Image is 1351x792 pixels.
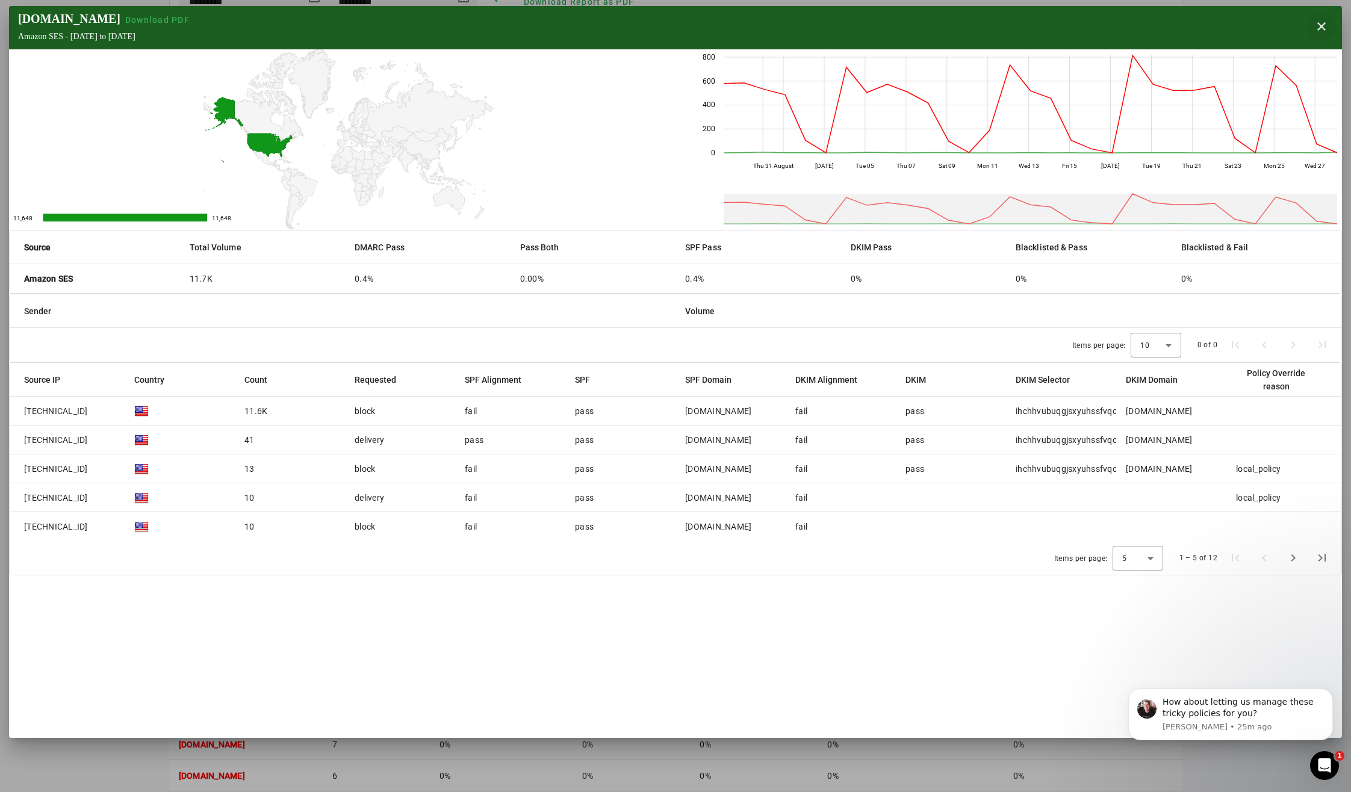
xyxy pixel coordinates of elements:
[685,463,751,475] div: [DOMAIN_NAME]
[753,162,772,169] text: Thu 31
[24,405,88,417] span: [TECHNICAL_ID]
[134,373,164,386] div: Country
[1006,230,1172,264] mat-header-cell: Blacklisted & Pass
[235,454,345,483] mat-cell: 13
[795,373,857,386] div: DKIM Alignment
[18,32,194,42] div: Amazon SES - [DATE] to [DATE]
[345,230,511,264] mat-header-cell: DMARC Pass
[1016,405,1161,417] div: ihchhvubuqgjsxyuhssfvqohv7z3u4hn
[1179,552,1217,564] div: 1 – 5 of 12
[1126,373,1178,386] div: DKIM Domain
[841,230,1007,264] mat-header-cell: DKIM Pass
[345,454,455,483] mat-cell: block
[1305,162,1325,169] text: Wed 27
[1182,162,1202,169] text: Thu 21
[1062,162,1077,169] text: Fri 15
[685,434,751,446] div: [DOMAIN_NAME]
[9,49,680,230] svg: A chart.
[134,462,149,476] img: blank.gif
[685,373,731,386] div: SPF Domain
[575,492,594,504] div: pass
[1226,483,1341,512] mat-cell: local_policy
[905,405,924,417] div: pass
[212,215,231,221] text: 11,648
[841,264,1007,293] mat-cell: 0%
[675,294,1341,328] mat-header-cell: Volume
[180,264,346,293] mat-cell: 11.7K
[455,425,565,454] mat-cell: pass
[856,162,874,169] text: Tue 05
[1236,367,1327,393] div: Policy Override reason
[1126,434,1192,446] div: [DOMAIN_NAME]
[905,373,937,386] div: DKIM
[1172,230,1342,264] mat-header-cell: Blacklisted & Fail
[1335,751,1344,761] span: 1
[575,463,594,475] div: pass
[120,14,194,26] button: Download PDF
[345,264,511,293] mat-cell: 0.4%
[575,521,594,533] div: pass
[786,483,896,512] mat-cell: fail
[235,483,345,512] mat-cell: 10
[1126,463,1192,475] div: [DOMAIN_NAME]
[786,512,896,541] mat-cell: fail
[905,463,924,475] div: pass
[575,373,601,386] div: SPF
[795,373,868,386] div: DKIM Alignment
[244,373,278,386] div: Count
[134,373,175,386] div: Country
[1016,434,1161,446] div: ihchhvubuqgjsxyuhssfvqohv7z3u4hn
[703,77,715,85] text: 600
[575,434,594,446] div: pass
[1140,341,1149,350] span: 10
[1016,373,1070,386] div: DKIM Selector
[24,492,88,504] span: [TECHNICAL_ID]
[18,12,194,26] div: [DOMAIN_NAME]
[24,373,60,386] div: Source IP
[703,101,715,109] text: 400
[711,149,715,157] text: 0
[24,373,71,386] div: Source IP
[575,405,594,417] div: pass
[685,405,751,417] div: [DOMAIN_NAME]
[786,425,896,454] mat-cell: fail
[896,162,916,169] text: Thu 07
[24,241,51,254] strong: Source
[1016,373,1081,386] div: DKIM Selector
[345,512,455,541] mat-cell: block
[1016,463,1161,475] div: ihchhvubuqgjsxyuhssfvqohv7z3u4hn
[1006,264,1172,293] mat-cell: 0%
[1126,405,1192,417] div: [DOMAIN_NAME]
[1310,751,1339,780] iframe: Intercom live chat
[685,373,742,386] div: SPF Domain
[939,162,955,169] text: Sat 09
[703,53,715,61] text: 800
[1054,552,1108,565] div: Items per page:
[455,397,565,425] mat-cell: fail
[345,425,455,454] mat-cell: delivery
[235,397,345,425] mat-cell: 11.6K
[1019,162,1039,169] text: Wed 13
[24,273,73,285] strong: Amazon SES
[1142,162,1161,169] text: Tue 19
[1110,670,1351,760] iframe: Intercom notifications message
[134,490,149,505] img: blank.gif
[1126,373,1188,386] div: DKIM Domain
[1226,454,1341,483] mat-cell: local_policy
[703,125,715,133] text: 200
[10,294,675,328] mat-header-cell: Sender
[774,162,794,169] text: August
[455,512,565,541] mat-cell: fail
[355,373,407,386] div: Requested
[1101,162,1120,169] text: [DATE]
[24,434,88,446] span: [TECHNICAL_ID]
[235,512,345,541] mat-cell: 10
[675,264,841,293] mat-cell: 0.4%
[685,492,751,504] div: [DOMAIN_NAME]
[977,162,998,169] text: Mon 11
[24,521,88,533] span: [TECHNICAL_ID]
[24,463,88,475] span: [TECHNICAL_ID]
